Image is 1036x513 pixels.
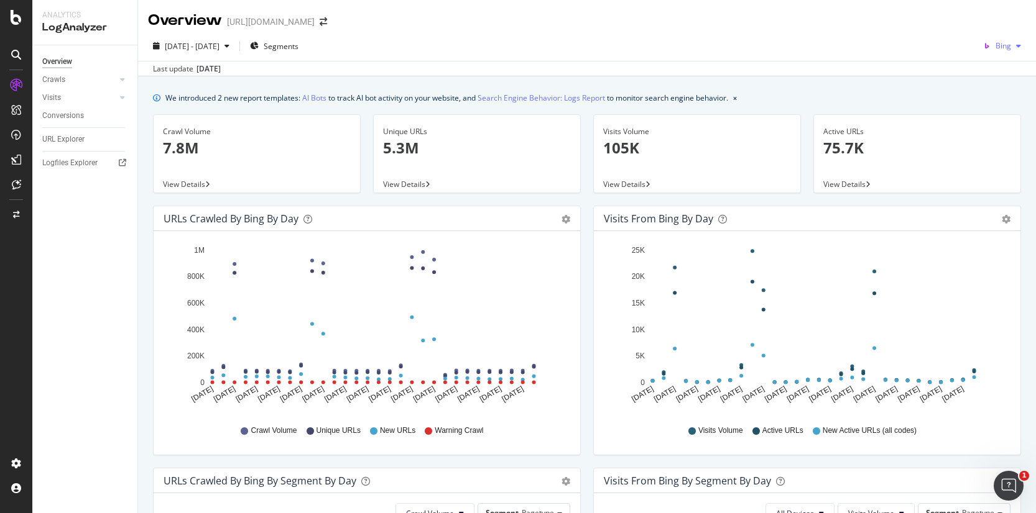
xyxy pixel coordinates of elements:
text: [DATE] [852,384,877,404]
text: 1M [194,246,205,255]
text: [DATE] [212,384,237,404]
p: 75.7K [823,137,1011,158]
text: [DATE] [652,384,677,404]
text: [DATE] [808,384,833,404]
a: URL Explorer [42,133,129,146]
div: gear [562,477,570,486]
text: 0 [641,378,645,387]
div: Visits [42,91,61,104]
span: Active URLs [762,425,803,436]
span: Warning Crawl [435,425,483,436]
div: Crawl Volume [163,126,351,137]
text: 20K [632,273,645,281]
text: [DATE] [190,384,215,404]
div: [DATE] [197,63,221,75]
div: Crawls [42,73,65,86]
text: [DATE] [256,384,281,404]
div: Visits Volume [603,126,791,137]
text: [DATE] [675,384,700,404]
p: 7.8M [163,137,351,158]
a: Visits [42,91,116,104]
button: [DATE] - [DATE] [148,36,234,56]
div: URL Explorer [42,133,85,146]
div: gear [562,215,570,224]
text: [DATE] [763,384,788,404]
span: View Details [163,179,205,189]
span: Crawl Volume [251,425,297,436]
div: LogAnalyzer [42,20,127,35]
div: Logfiles Explorer [42,157,98,170]
text: 10K [632,325,645,334]
svg: A chart. [164,241,566,414]
div: Last update [153,63,221,75]
span: Visits Volume [698,425,743,436]
p: 105K [603,137,791,158]
text: [DATE] [874,384,899,404]
text: [DATE] [345,384,370,404]
div: Conversions [42,109,84,122]
svg: A chart. [604,241,1006,414]
text: [DATE] [412,384,437,404]
text: 600K [187,299,205,307]
span: Unique URLs [317,425,361,436]
text: [DATE] [741,384,766,404]
text: [DATE] [434,384,459,404]
a: Conversions [42,109,129,122]
span: View Details [603,179,645,189]
text: [DATE] [896,384,921,404]
div: info banner [153,91,1021,104]
div: Visits from Bing By Segment By Day [604,474,771,487]
div: [URL][DOMAIN_NAME] [227,16,315,28]
button: Segments [245,36,303,56]
div: URLs Crawled by Bing By Segment By Day [164,474,356,487]
div: Analytics [42,10,127,20]
text: [DATE] [719,384,744,404]
text: 5K [636,352,645,360]
text: 15K [632,299,645,307]
a: AI Bots [302,91,326,104]
div: Visits from Bing by day [604,212,713,225]
text: [DATE] [941,384,966,404]
text: [DATE] [389,384,414,404]
text: [DATE] [696,384,721,404]
a: Logfiles Explorer [42,157,129,170]
span: Segments [264,41,298,52]
div: gear [1002,215,1011,224]
a: Crawls [42,73,116,86]
div: Overview [42,55,72,68]
span: Bing [996,40,1011,51]
text: [DATE] [785,384,810,404]
text: [DATE] [830,384,854,404]
div: Active URLs [823,126,1011,137]
text: 200K [187,352,205,360]
text: 400K [187,325,205,334]
text: [DATE] [301,384,326,404]
span: 1 [1019,471,1029,481]
text: [DATE] [279,384,303,404]
span: New URLs [380,425,415,436]
text: [DATE] [368,384,392,404]
div: Unique URLs [383,126,571,137]
iframe: Intercom live chat [994,471,1024,501]
text: 800K [187,273,205,281]
p: 5.3M [383,137,571,158]
div: arrow-right-arrow-left [320,17,327,26]
span: View Details [383,179,425,189]
span: View Details [823,179,866,189]
button: Bing [978,36,1026,56]
div: URLs Crawled by Bing by day [164,212,298,225]
span: New Active URLs (all codes) [823,425,917,436]
button: close banner [730,89,740,107]
text: 0 [200,378,205,387]
a: Search Engine Behavior: Logs Report [478,91,605,104]
text: [DATE] [630,384,655,404]
text: [DATE] [501,384,525,404]
text: [DATE] [234,384,259,404]
div: We introduced 2 new report templates: to track AI bot activity on your website, and to monitor se... [165,91,728,104]
text: [DATE] [478,384,503,404]
text: [DATE] [456,384,481,404]
text: [DATE] [918,384,943,404]
div: Overview [148,10,222,31]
